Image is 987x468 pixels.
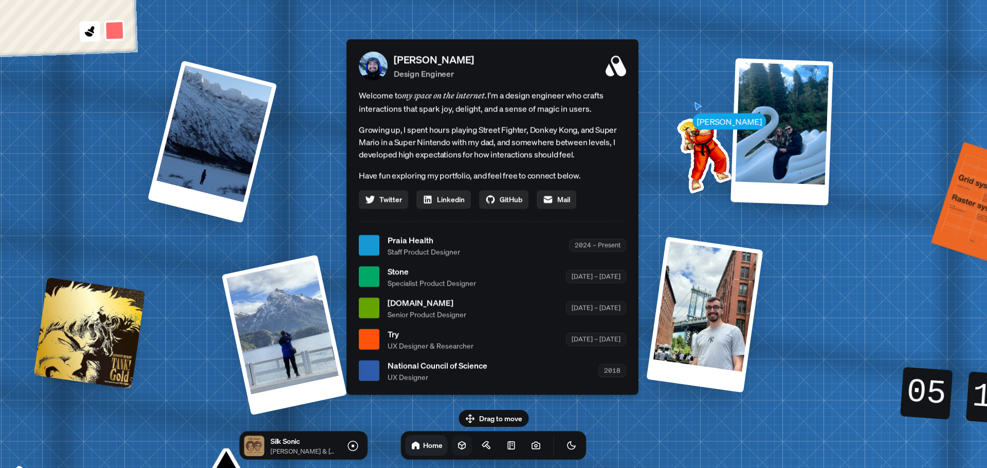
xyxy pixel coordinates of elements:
[270,436,336,446] p: Silk Sonic
[557,194,570,205] span: Mail
[388,309,466,320] span: Senior Product Designer
[388,234,460,246] span: Praia Health
[569,239,626,252] div: 2024 – Present
[566,333,626,346] div: [DATE] – [DATE]
[598,364,626,377] div: 2018
[566,270,626,283] div: [DATE] – [DATE]
[359,169,626,182] p: Have fun exploring my portfolio, and feel free to connect below.
[388,340,473,351] span: UX Designer & Researcher
[388,246,460,257] span: Staff Product Designer
[406,435,448,456] a: Home
[500,194,522,205] span: GitHub
[394,52,474,67] p: [PERSON_NAME]
[359,88,626,115] span: Welcome to I'm a design engineer who crafts interactions that spark joy, delight, and a sense of ...
[388,359,487,371] span: National Council of Science
[394,67,474,80] p: Design Engineer
[388,371,487,382] span: UX Designer
[416,190,471,209] a: Linkedin
[388,328,473,340] span: Try
[402,90,487,100] em: my space on the internet.
[359,51,388,80] img: Profile Picture
[379,194,402,205] span: Twitter
[437,194,465,205] span: Linkedin
[359,190,408,209] a: Twitter
[388,265,476,277] span: Stone
[566,302,626,314] div: [DATE] – [DATE]
[479,190,528,209] a: GitHub
[388,277,476,288] span: Specialist Product Designer
[650,100,754,204] img: Profile example
[270,446,336,456] p: [PERSON_NAME] & [PERSON_NAME] .Paak
[561,435,582,456] button: Toggle Theme
[423,440,443,450] h1: Home
[537,190,576,209] a: Mail
[388,296,466,309] span: [DOMAIN_NAME]
[359,123,626,160] p: Growing up, I spent hours playing Street Fighter, Donkey Kong, and Super Mario in a Super Nintend...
